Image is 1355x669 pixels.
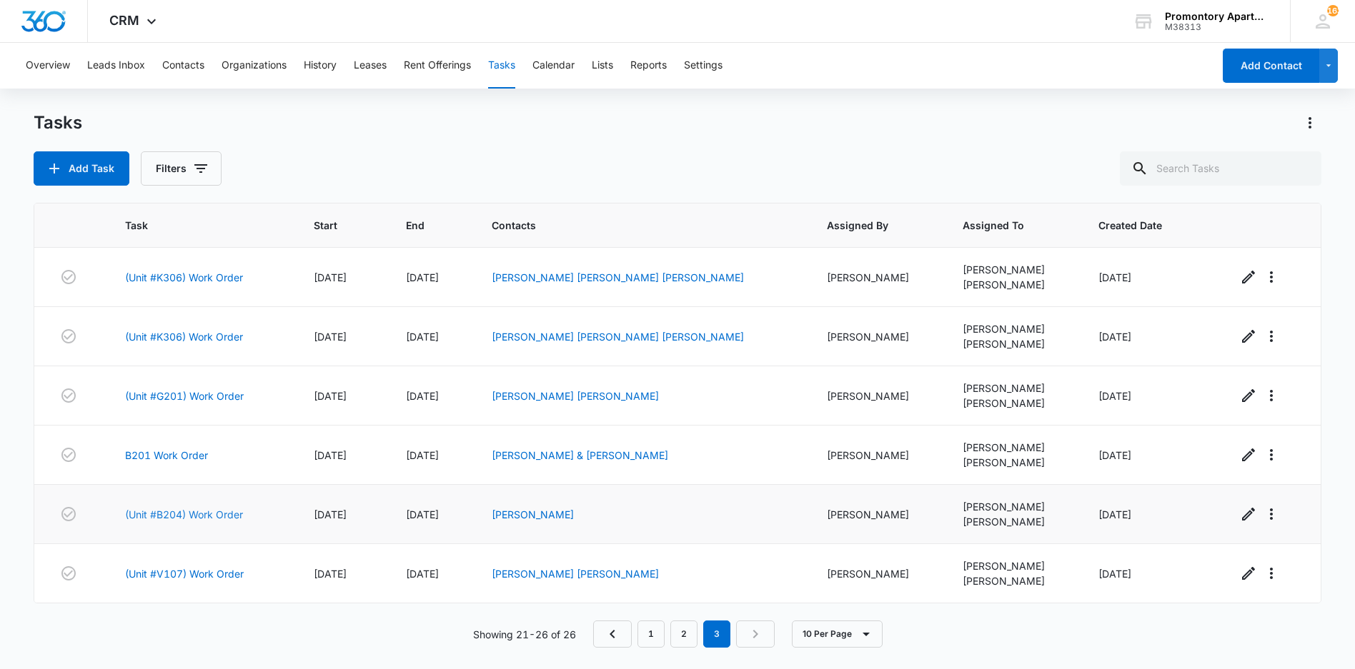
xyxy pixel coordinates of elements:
button: Filters [141,151,222,186]
div: notifications count [1327,5,1339,16]
div: [PERSON_NAME] [963,262,1064,277]
div: [PERSON_NAME] [827,566,928,581]
span: [DATE] [314,390,347,402]
span: [DATE] [406,390,439,402]
a: (Unit #G201) Work Order [125,388,244,403]
button: Lists [592,43,613,89]
a: Page 1 [637,620,665,648]
a: (Unit #V107) Work Order [125,566,244,581]
button: Settings [684,43,723,89]
button: Leads Inbox [87,43,145,89]
span: [DATE] [406,271,439,283]
div: [PERSON_NAME] [963,321,1064,336]
div: [PERSON_NAME] [963,514,1064,529]
div: [PERSON_NAME] [827,507,928,522]
a: Previous Page [593,620,632,648]
div: [PERSON_NAME] [963,396,1064,411]
span: Created Date [1098,218,1182,233]
span: Task [125,218,259,233]
a: (Unit #B204) Work Order [125,507,243,522]
span: CRM [109,13,139,28]
span: Start [314,218,351,233]
a: B201 Work Order [125,448,208,463]
span: [DATE] [314,331,347,343]
div: [PERSON_NAME] [963,277,1064,292]
div: [PERSON_NAME] [963,573,1064,588]
button: Add Task [34,151,129,186]
div: [PERSON_NAME] [963,455,1064,470]
span: [DATE] [314,271,347,283]
div: [PERSON_NAME] [827,448,928,463]
button: Overview [26,43,70,89]
span: Assigned To [963,218,1043,233]
a: [PERSON_NAME] [PERSON_NAME] [PERSON_NAME] [492,331,744,343]
span: [DATE] [1098,390,1131,402]
div: [PERSON_NAME] [963,381,1064,396]
p: Showing 21-26 of 26 [473,627,576,642]
span: [DATE] [406,508,439,520]
span: [DATE] [314,508,347,520]
a: [PERSON_NAME] [PERSON_NAME] [492,390,659,402]
a: (Unit #K306) Work Order [125,270,243,285]
span: [DATE] [1098,568,1131,580]
button: Leases [354,43,387,89]
a: [PERSON_NAME] [PERSON_NAME] [PERSON_NAME] [492,271,744,283]
div: [PERSON_NAME] [827,388,928,403]
a: (Unit #K306) Work Order [125,329,243,344]
span: [DATE] [406,331,439,343]
span: [DATE] [1098,449,1131,461]
button: Add Contact [1223,49,1319,83]
span: Assigned By [827,218,908,233]
div: [PERSON_NAME] [963,336,1064,351]
button: Tasks [488,43,515,89]
span: [DATE] [406,568,439,580]
span: [DATE] [314,568,347,580]
a: [PERSON_NAME] [PERSON_NAME] [492,568,659,580]
a: [PERSON_NAME] & [PERSON_NAME] [492,449,668,461]
button: Calendar [532,43,575,89]
em: 3 [703,620,730,648]
h1: Tasks [34,112,82,134]
div: [PERSON_NAME] [963,499,1064,514]
button: Rent Offerings [404,43,471,89]
span: [DATE] [1098,271,1131,283]
span: 163 [1327,5,1339,16]
div: [PERSON_NAME] [963,558,1064,573]
a: Page 2 [670,620,698,648]
span: [DATE] [314,449,347,461]
button: Contacts [162,43,204,89]
button: Actions [1299,111,1321,134]
button: 10 Per Page [792,620,883,648]
div: [PERSON_NAME] [963,440,1064,455]
button: History [304,43,337,89]
button: Reports [630,43,667,89]
span: [DATE] [1098,508,1131,520]
span: End [406,218,437,233]
nav: Pagination [593,620,775,648]
div: [PERSON_NAME] [827,270,928,285]
span: [DATE] [1098,331,1131,343]
a: [PERSON_NAME] [492,508,574,520]
div: [PERSON_NAME] [827,329,928,344]
div: account name [1165,11,1269,22]
span: Contacts [492,218,771,233]
div: account id [1165,22,1269,32]
button: Organizations [222,43,287,89]
input: Search Tasks [1120,151,1321,186]
span: [DATE] [406,449,439,461]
